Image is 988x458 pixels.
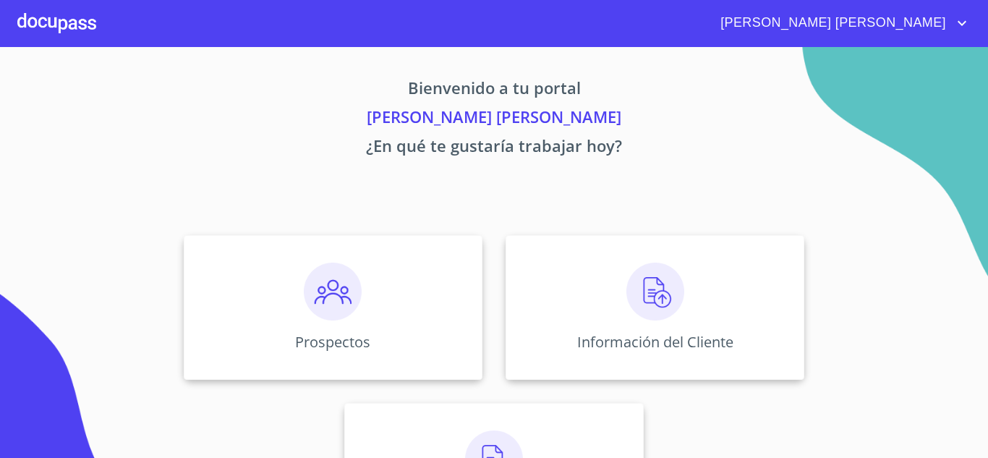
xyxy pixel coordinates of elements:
p: Información del Cliente [577,332,733,352]
img: prospectos.png [304,263,362,321]
img: carga.png [626,263,684,321]
p: [PERSON_NAME] [PERSON_NAME] [48,105,940,134]
p: Bienvenido a tu portal [48,76,940,105]
button: account of current user [710,12,971,35]
p: ¿En qué te gustaría trabajar hoy? [48,134,940,163]
p: Prospectos [295,332,370,352]
span: [PERSON_NAME] [PERSON_NAME] [710,12,953,35]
